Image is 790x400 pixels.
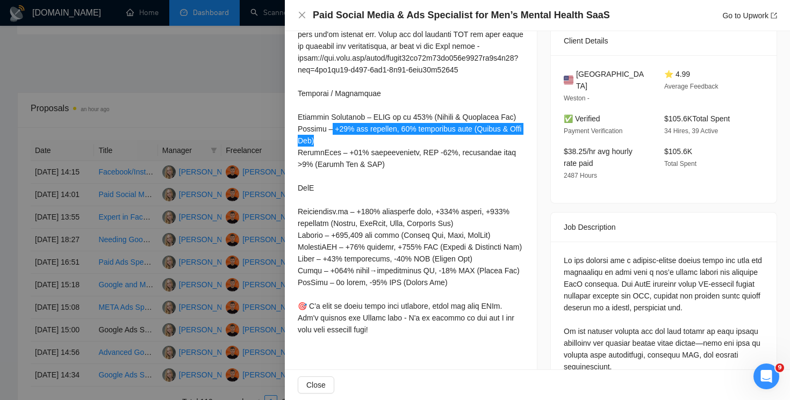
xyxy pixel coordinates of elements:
h4: Paid Social Media & Ads Specialist for Men’s Mental Health SaaS [313,9,610,22]
iframe: Intercom live chat [753,363,779,389]
div: Client Details [564,26,764,55]
span: ⭐ 4.99 [664,70,690,78]
span: export [771,12,777,19]
span: Weston - [564,94,590,102]
span: 34 Hires, 39 Active [664,127,718,135]
span: close [298,11,306,19]
span: $38.25/hr avg hourly rate paid [564,147,633,168]
span: 2487 Hours [564,172,597,179]
span: Close [306,379,326,391]
span: Average Feedback [664,83,719,90]
img: 🇺🇸 [564,74,573,86]
span: 9 [775,363,784,372]
div: Job Description [564,213,764,242]
button: Close [298,376,334,394]
span: $105.6K [664,147,692,156]
span: $105.6K Total Spent [664,114,730,123]
span: ✅ Verified [564,114,600,123]
span: Payment Verification [564,127,622,135]
span: Total Spent [664,160,696,168]
button: Close [298,11,306,20]
span: [GEOGRAPHIC_DATA] [576,68,647,92]
a: Go to Upworkexport [722,11,777,20]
